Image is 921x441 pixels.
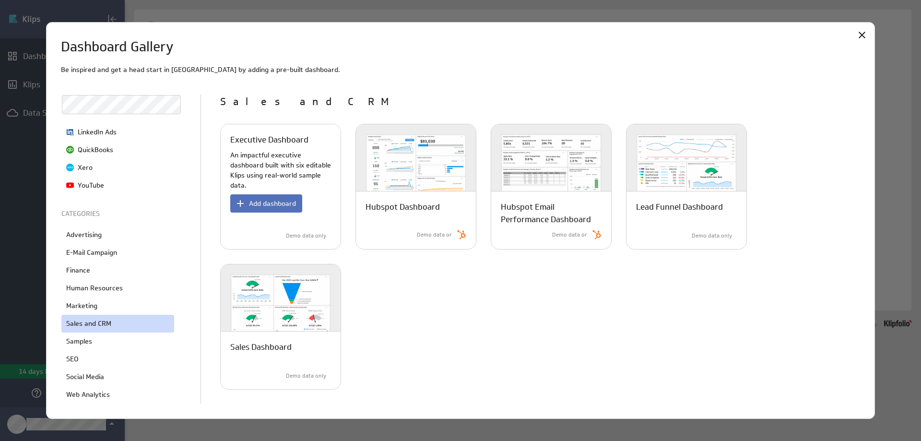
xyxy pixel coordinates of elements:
[626,124,746,211] img: lead_funnel-light-600x400.png
[366,201,440,213] p: Hubspot Dashboard
[66,372,104,382] p: Social Media
[66,181,74,189] img: image7114667537295097211.png
[417,231,452,239] p: Demo data or
[221,264,341,351] img: sales_dashboard-light-600x400.png
[356,124,476,211] img: hubspot_dashboard-light-600x400.png
[592,230,602,239] img: HubSpot
[230,341,292,353] p: Sales Dashboard
[78,163,93,173] p: Xero
[491,124,611,211] img: hubspot-email-dashboard-light-600x400.png
[66,390,110,400] p: Web Analytics
[286,232,326,240] p: Demo data only
[220,95,860,110] p: Sales and CRM
[61,65,860,75] p: Be inspired and get a head start in [GEOGRAPHIC_DATA] by adding a pre-built dashboard.
[66,336,92,346] p: Samples
[230,150,331,191] p: An impactful executive dashboard built with six editable Klips using real-world sample data.
[61,209,177,219] p: CATEGORIES
[61,37,174,57] h1: Dashboard Gallery
[66,283,123,293] p: Human Resources
[249,199,296,208] span: Add dashboard
[854,27,870,43] div: Close
[692,232,732,240] p: Demo data only
[66,146,74,154] img: image5502353411254158712.png
[66,319,111,329] p: Sales and CRM
[636,201,723,213] p: Lead Funnel Dashboard
[78,145,113,155] p: QuickBooks
[66,354,79,364] p: SEO
[286,372,326,380] p: Demo data only
[66,265,90,275] p: Finance
[66,248,117,258] p: E-Mail Campaign
[66,164,74,171] img: image3155776258136118639.png
[66,301,97,311] p: Marketing
[78,127,117,137] p: LinkedIn Ads
[66,230,102,240] p: Advertising
[457,230,466,239] img: HubSpot
[230,194,302,213] button: Add dashboard
[501,201,602,225] p: Hubspot Email Performance Dashboard
[552,231,587,239] p: Demo data or
[66,128,74,136] img: image1858912082062294012.png
[78,180,104,191] p: YouTube
[230,134,308,146] p: Executive Dashboard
